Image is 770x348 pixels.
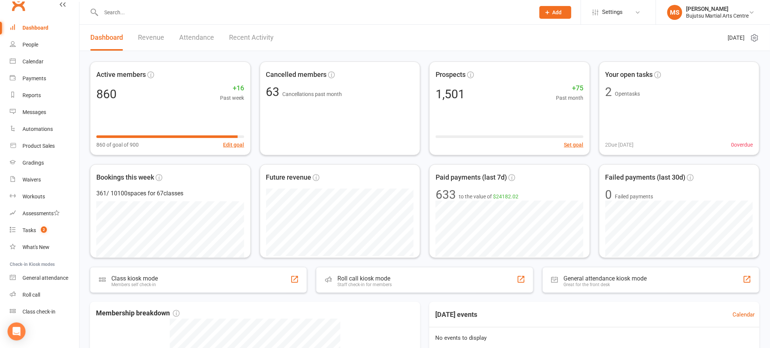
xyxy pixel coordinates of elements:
a: Roll call [10,286,79,303]
div: Great for the front desk [564,282,647,287]
div: General attendance kiosk mode [564,275,647,282]
div: Calendar [22,58,43,64]
div: Reports [22,92,41,98]
span: Add [553,9,562,15]
div: Roll call [22,292,40,298]
a: Calendar [10,53,79,70]
span: +75 [556,83,584,94]
div: Payments [22,75,46,81]
div: Workouts [22,193,45,199]
div: Class check-in [22,309,55,315]
div: 2 [605,86,612,98]
div: [PERSON_NAME] [686,6,749,12]
span: 860 of goal of 900 [96,141,139,149]
div: Gradings [22,160,44,166]
span: Past week [220,94,244,102]
div: Roll call kiosk mode [337,275,392,282]
a: Class kiosk mode [10,303,79,320]
span: Failed payments (last 30d) [605,172,686,183]
a: Reports [10,87,79,104]
div: Messages [22,109,46,115]
button: Add [539,6,571,19]
div: 633 [436,189,456,201]
span: 2 [41,226,47,233]
span: 63 [266,85,283,99]
a: People [10,36,79,53]
div: Product Sales [22,143,55,149]
div: What's New [22,244,49,250]
a: Messages [10,104,79,121]
div: 0 [605,189,612,201]
div: Dashboard [22,25,48,31]
a: General attendance kiosk mode [10,270,79,286]
span: Settings [602,4,623,21]
span: Open tasks [615,91,640,97]
a: Attendance [179,25,214,51]
a: Dashboard [90,25,123,51]
a: Gradings [10,154,79,171]
a: Workouts [10,188,79,205]
a: Calendar [733,310,755,319]
a: Revenue [138,25,164,51]
div: Class kiosk mode [111,275,158,282]
h3: [DATE] events [429,308,483,321]
div: Bujutsu Martial Arts Centre [686,12,749,19]
span: to the value of [459,192,518,201]
button: Set goal [564,141,584,149]
input: Search... [99,7,530,18]
a: Automations [10,121,79,138]
span: $24182.02 [493,193,518,199]
a: Tasks 2 [10,222,79,239]
span: +16 [220,83,244,94]
a: What's New [10,239,79,256]
a: Recent Activity [229,25,274,51]
div: Open Intercom Messenger [7,322,25,340]
div: 860 [96,88,117,100]
span: 2 Due [DATE] [605,141,634,149]
div: Automations [22,126,53,132]
a: Dashboard [10,19,79,36]
a: Payments [10,70,79,87]
div: MS [667,5,682,20]
span: Failed payments [615,192,653,201]
span: Future revenue [266,172,312,183]
div: Members self check-in [111,282,158,287]
span: Your open tasks [605,69,653,80]
span: Prospects [436,69,466,80]
span: [DATE] [728,33,745,42]
a: Waivers [10,171,79,188]
div: Assessments [22,210,60,216]
span: Cancellations past month [283,91,342,97]
button: Edit goal [223,141,244,149]
span: Cancelled members [266,69,327,80]
div: 361 / 10100 spaces for 67 classes [96,189,244,198]
span: Bookings this week [96,172,154,183]
span: Past month [556,94,584,102]
a: Product Sales [10,138,79,154]
span: Membership breakdown [96,308,180,319]
div: Waivers [22,177,41,183]
div: Tasks [22,227,36,233]
div: People [22,42,38,48]
div: Staff check-in for members [337,282,392,287]
div: 1,501 [436,88,465,100]
span: 0 overdue [731,141,753,149]
span: Active members [96,69,146,80]
div: General attendance [22,275,68,281]
span: Paid payments (last 7d) [436,172,507,183]
a: Assessments [10,205,79,222]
